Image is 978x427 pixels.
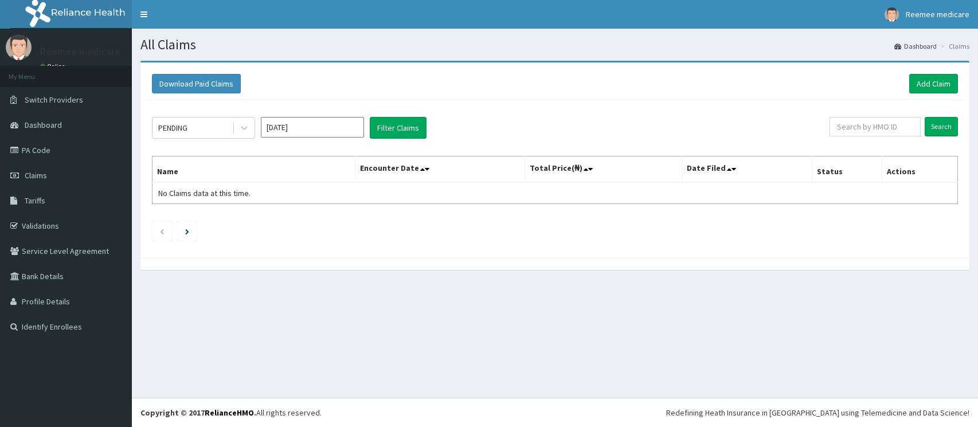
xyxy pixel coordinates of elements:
th: Name [152,156,355,183]
th: Status [812,156,882,183]
span: Dashboard [25,120,62,130]
img: User Image [885,7,899,22]
span: Reemee medicare [906,9,969,19]
th: Encounter Date [355,156,525,183]
button: Filter Claims [370,117,427,139]
input: Search [925,117,958,136]
h1: All Claims [140,37,969,52]
input: Search by HMO ID [830,117,921,136]
a: Add Claim [909,74,958,93]
th: Actions [882,156,957,183]
a: Online [40,62,68,70]
th: Date Filed [682,156,812,183]
li: Claims [938,41,969,51]
strong: Copyright © 2017 . [140,408,256,418]
a: Previous page [159,226,165,236]
img: User Image [6,34,32,60]
span: Claims [25,170,47,181]
a: Next page [185,226,189,236]
div: PENDING [158,122,187,134]
button: Download Paid Claims [152,74,241,93]
p: Reemee medicare [40,46,120,57]
span: Switch Providers [25,95,83,105]
span: Tariffs [25,195,45,206]
footer: All rights reserved. [132,398,978,427]
a: Dashboard [894,41,937,51]
span: No Claims data at this time. [158,188,251,198]
a: RelianceHMO [205,408,254,418]
div: Redefining Heath Insurance in [GEOGRAPHIC_DATA] using Telemedicine and Data Science! [666,407,969,418]
input: Select Month and Year [261,117,364,138]
th: Total Price(₦) [525,156,682,183]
